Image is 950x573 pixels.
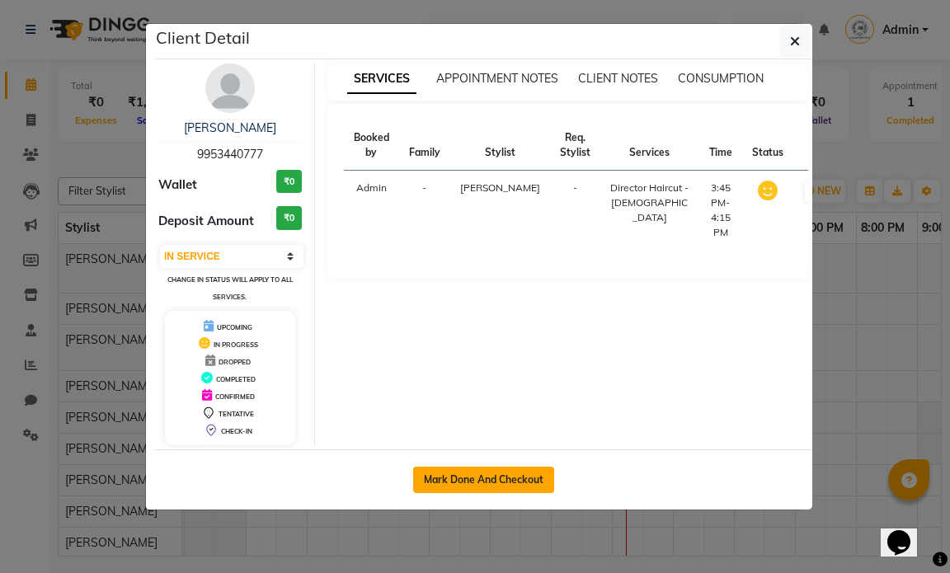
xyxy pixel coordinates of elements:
[167,275,293,301] small: Change in status will apply to all services.
[205,63,255,113] img: avatar
[610,181,689,225] div: Director Haircut - [DEMOGRAPHIC_DATA]
[158,176,197,195] span: Wallet
[678,71,764,86] span: CONSUMPTION
[450,120,550,171] th: Stylist
[344,171,399,251] td: Admin
[399,120,450,171] th: Family
[742,120,793,171] th: Status
[276,206,302,230] h3: ₹0
[216,375,256,383] span: COMPLETED
[460,181,540,194] span: [PERSON_NAME]
[158,212,254,231] span: Deposit Amount
[219,358,251,366] span: DROPPED
[578,71,658,86] span: CLIENT NOTES
[219,410,254,418] span: TENTATIVE
[600,120,699,171] th: Services
[399,171,450,251] td: -
[221,427,252,435] span: CHECK-IN
[699,171,742,251] td: 3:45 PM-4:15 PM
[550,171,600,251] td: -
[347,64,416,94] span: SERVICES
[436,71,558,86] span: APPOINTMENT NOTES
[805,182,883,203] button: [PERSON_NAME]
[881,507,934,557] iframe: chat widget
[217,323,252,331] span: UPCOMING
[344,120,399,171] th: Booked by
[197,147,263,162] span: 9953440777
[184,120,276,135] a: [PERSON_NAME]
[699,120,742,171] th: Time
[214,341,258,349] span: IN PROGRESS
[413,467,554,493] button: Mark Done And Checkout
[156,26,250,50] h5: Client Detail
[215,392,255,401] span: CONFIRMED
[550,120,600,171] th: Req. Stylist
[276,170,302,194] h3: ₹0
